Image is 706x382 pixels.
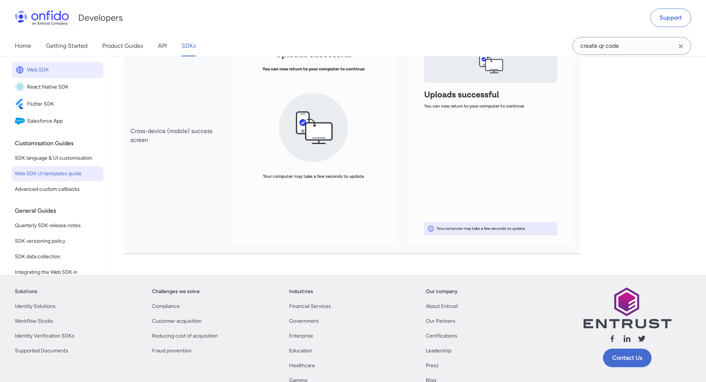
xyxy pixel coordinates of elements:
span: Advanced custom callbacks [15,185,100,194]
span: SDK data collection [15,252,100,261]
a: Web SDK UI templates guide [12,166,103,181]
a: Contact Us [603,349,652,367]
svg: Follow us facebook [608,334,617,343]
a: Enterprise [289,332,313,341]
a: SDK data collection [12,249,103,264]
a: Compliance [152,302,180,311]
a: Our company [426,287,458,296]
a: Home [15,36,31,56]
a: IconWeb SDKWeb SDK [12,62,103,78]
a: Solutions [15,287,37,296]
a: Getting Started [46,36,87,56]
a: IconSalesforce AppSalesforce App [12,113,103,129]
svg: Clear search field button [676,42,685,51]
a: Press [426,361,439,370]
a: Follow us linkedin [623,334,632,346]
img: IconWeb SDK [15,65,27,75]
a: Follow us facebook [608,334,617,346]
a: Our Partners [426,317,455,326]
a: Reducing cost of acquisition [152,332,218,341]
span: Flutter SDK [27,99,100,109]
a: Identity Verification SDKs [15,332,74,341]
span: Integrating the Web SDK in webviews [15,268,100,286]
a: Fraud prevention [152,346,192,355]
a: Product Guides [102,36,143,56]
a: Supported Documents [15,346,68,355]
a: Healthcare [289,361,315,370]
a: About Entrust [426,302,458,311]
a: Support [650,9,691,27]
a: IconReact Native SDKReact Native SDK [12,79,103,95]
img: IconReact Native SDK [15,82,27,92]
svg: Follow us linkedin [623,334,632,343]
span: SDK language & UI customisation [15,154,100,163]
a: Certifications [426,332,457,341]
a: SDK versioning policy [12,234,103,249]
img: Onfido Logo [15,10,69,25]
span: Web SDK UI templates guide [15,169,100,178]
a: Identity Solutions [15,302,56,311]
span: React Native SDK [27,82,100,92]
img: Entrust logo [583,287,672,328]
svg: Follow us X (Twitter) [637,334,646,343]
span: SDK versioning policy [15,237,100,246]
a: SDKs [182,36,196,56]
td: Cross-device (mobile) success screen [125,17,225,254]
a: Workflow Studio [15,317,53,326]
img: IconSalesforce App [15,116,27,126]
a: Government [289,317,319,326]
a: SDK language & UI customisation [12,151,103,166]
input: Onfido search input field [573,37,691,55]
img: Former mobile success [231,23,396,245]
a: Quarterly SDK release notes [12,218,103,233]
span: Quarterly SDK release notes [15,221,100,230]
span: Salesforce App [27,116,100,126]
a: Integrating the Web SDK in webviews [12,265,103,289]
div: General Guides [15,203,106,218]
a: Education [289,346,312,355]
a: Challenges we solve [152,287,200,296]
h1: Developers [78,12,123,24]
a: Follow us X (Twitter) [637,334,646,346]
span: Web SDK [27,65,100,75]
a: Financial Services [289,302,331,311]
a: Leadership [426,346,451,355]
a: IconFlutter SDKFlutter SDK [12,96,103,112]
img: IconFlutter SDK [15,99,27,109]
a: API [158,36,167,56]
a: Industries [289,287,313,296]
a: Advanced custom callbacks [12,182,103,197]
a: Customer acquisition [152,317,202,326]
img: New mobile success [408,23,574,245]
div: Customisation Guides [15,136,106,151]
